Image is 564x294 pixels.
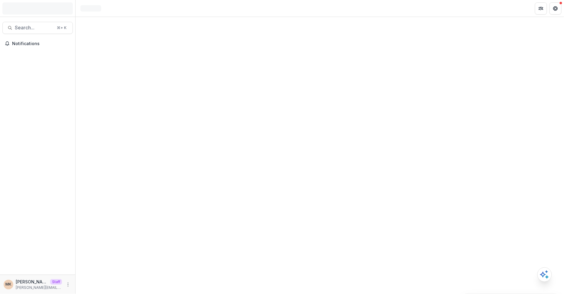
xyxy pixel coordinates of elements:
[56,25,68,31] div: ⌘ + K
[535,2,547,15] button: Partners
[537,267,552,282] button: Open AI Assistant
[16,285,62,290] p: [PERSON_NAME][EMAIL_ADDRESS][DOMAIN_NAME]
[50,279,62,285] p: Staff
[12,41,70,46] span: Notifications
[2,39,73,48] button: Notifications
[15,25,53,31] span: Search...
[64,281,72,288] button: More
[16,279,48,285] p: [PERSON_NAME]
[549,2,562,15] button: Get Help
[78,4,104,13] nav: breadcrumb
[2,22,73,34] button: Search...
[6,282,11,286] div: Maya Kuppermann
